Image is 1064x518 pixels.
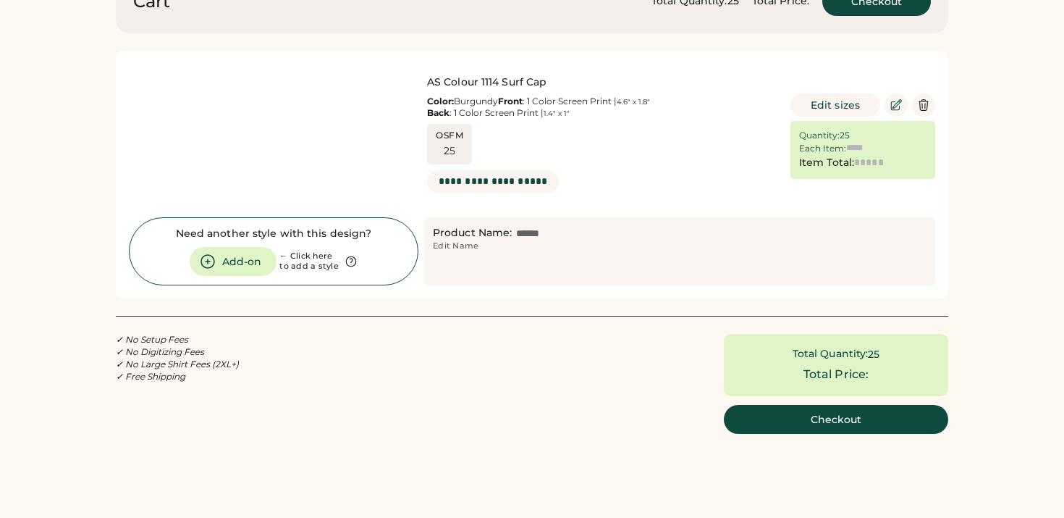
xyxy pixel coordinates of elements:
[427,75,777,90] div: AS Colour 1114 Surf Cap
[912,93,935,117] button: Delete
[803,366,869,383] div: Total Price:
[790,93,880,117] button: Edit sizes
[868,348,879,361] div: 25
[129,64,274,209] img: yH5BAEAAAAALAAAAAABAAEAAAIBRAA7
[840,130,850,141] div: 25
[724,405,948,434] button: Checkout
[884,93,908,117] button: Edit Product
[799,143,846,154] div: Each Item:
[190,247,276,276] button: Add-on
[444,144,456,159] div: 25
[176,227,372,241] div: Need another style with this design?
[436,130,463,141] div: OSFM
[274,64,418,209] img: yH5BAEAAAAALAAAAAABAAEAAAIBRAA7
[116,334,188,345] em: ✓ No Setup Fees
[116,346,204,357] em: ✓ No Digitizing Fees
[427,96,454,106] strong: Color:
[793,347,869,362] div: Total Quantity:
[433,226,512,241] div: Product Name:
[427,96,777,119] div: Burgundy : 1 Color Screen Print | : 1 Color Screen Print |
[799,130,840,141] div: Quantity:
[279,251,339,272] div: ← Click here to add a style
[433,241,478,252] div: Edit Name
[498,96,523,106] strong: Front
[427,107,449,118] strong: Back
[799,156,854,170] div: Item Total:
[617,97,650,106] font: 4.6" x 1.8"
[544,109,570,118] font: 1.4" x 1"
[116,359,239,369] em: ✓ No Large Shirt Fees (2XL+)
[116,371,185,382] em: ✓ Free Shipping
